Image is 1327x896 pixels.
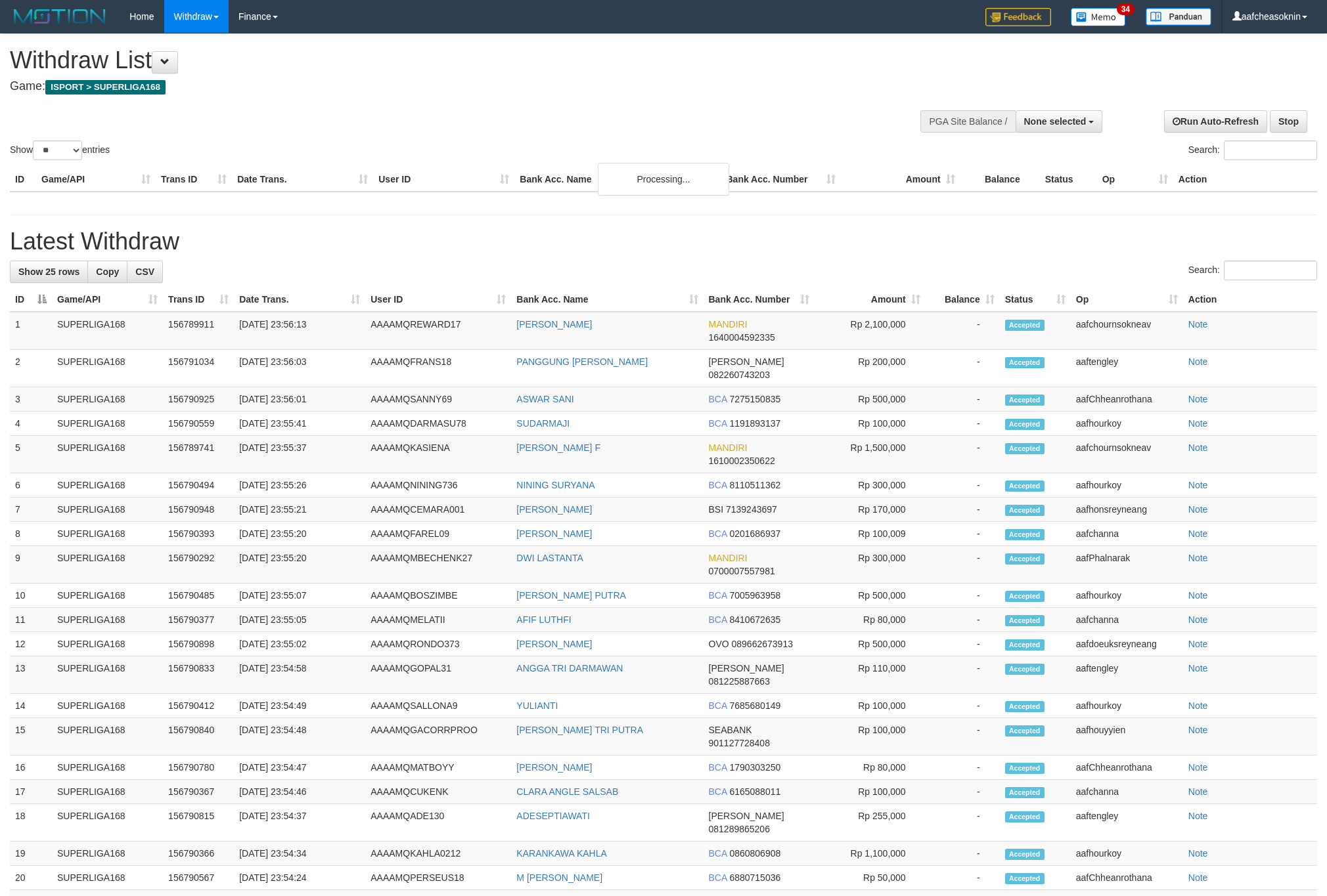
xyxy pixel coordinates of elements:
span: Accepted [1005,553,1045,565]
span: BCA [709,786,727,797]
td: aaftengley [1071,350,1183,387]
span: Copy 7005963958 to clipboard [729,590,780,601]
span: Accepted [1005,419,1045,430]
td: - [926,804,1000,842]
span: Accepted [1005,701,1045,712]
td: Rp 1,100,000 [815,842,926,866]
th: Amount [841,167,960,192]
td: Rp 500,000 [815,584,926,608]
img: panduan.png [1146,8,1211,26]
a: Note [1188,480,1208,490]
td: 156790833 [163,656,234,694]
td: 156789741 [163,436,234,473]
td: aaftengley [1071,656,1183,694]
span: Copy 081289865206 to clipboard [709,824,770,834]
th: Bank Acc. Name: activate to sort column ascending [511,288,703,312]
span: Show 25 rows [18,267,79,277]
td: Rp 100,000 [815,694,926,718]
th: Op: activate to sort column ascending [1071,288,1183,312]
a: Note [1188,418,1208,429]
td: 9 [10,546,52,584]
span: Copy 8410672635 to clipboard [729,614,780,625]
td: SUPERLIGA168 [52,387,163,412]
img: MOTION_logo.png [10,7,110,26]
td: [DATE] 23:55:26 [234,473,365,498]
td: 156790780 [163,756,234,780]
th: Amount: activate to sort column ascending [815,288,926,312]
td: 156791034 [163,350,234,387]
td: - [926,546,1000,584]
td: AAAAMQMELATII [365,608,511,632]
td: Rp 110,000 [815,656,926,694]
a: ASWAR SANI [516,394,574,404]
th: Action [1173,167,1317,192]
td: - [926,350,1000,387]
td: [DATE] 23:55:05 [234,608,365,632]
td: 4 [10,412,52,436]
div: PGA Site Balance / [920,110,1015,133]
td: - [926,412,1000,436]
td: AAAAMQSANNY69 [365,387,511,412]
a: Note [1188,700,1208,711]
td: aafhourkoy [1071,412,1183,436]
a: Note [1188,639,1208,649]
td: [DATE] 23:55:07 [234,584,365,608]
td: 156790393 [163,522,234,546]
td: SUPERLIGA168 [52,842,163,866]
td: aafchanna [1071,780,1183,804]
th: ID [10,167,36,192]
th: Bank Acc. Number: activate to sort column ascending [704,288,815,312]
a: Note [1188,848,1208,859]
td: - [926,387,1000,412]
td: - [926,718,1000,756]
h1: Latest Withdraw [10,228,1317,255]
td: AAAAMQDARMASU78 [365,412,511,436]
td: [DATE] 23:54:34 [234,842,365,866]
td: Rp 100,000 [815,718,926,756]
a: Note [1188,762,1208,773]
td: SUPERLIGA168 [52,656,163,694]
span: BCA [709,528,727,539]
td: [DATE] 23:56:01 [234,387,365,412]
td: Rp 100,000 [815,780,926,804]
td: Rp 500,000 [815,632,926,656]
a: DWI LASTANTA [516,553,583,563]
span: Accepted [1005,395,1045,406]
td: 13 [10,656,52,694]
span: BSI [709,504,724,515]
td: aafhourkoy [1071,473,1183,498]
span: Accepted [1005,320,1045,331]
td: 156790559 [163,412,234,436]
td: AAAAMQGOPAL31 [365,656,511,694]
a: [PERSON_NAME] TRI PUTRA [516,725,643,735]
span: Copy 082260743203 to clipboard [709,370,770,380]
td: SUPERLIGA168 [52,584,163,608]
a: [PERSON_NAME] [516,639,592,649]
th: Balance: activate to sort column ascending [926,288,1000,312]
td: [DATE] 23:54:58 [234,656,365,694]
td: aafChheanrothana [1071,756,1183,780]
span: BCA [709,614,727,625]
span: Accepted [1005,811,1045,822]
td: 156790485 [163,584,234,608]
span: Copy 1640004592335 to clipboard [709,332,775,343]
td: AAAAMQKAHLA0212 [365,842,511,866]
td: AAAAMQMATBOYY [365,756,511,780]
td: SUPERLIGA168 [52,350,163,387]
td: aafChheanrothana [1071,387,1183,412]
td: [DATE] 23:55:20 [234,546,365,584]
td: aafchournsokneav [1071,436,1183,473]
span: OVO [709,639,729,649]
td: Rp 80,000 [815,608,926,632]
span: SEABANK [709,725,752,735]
td: 156790367 [163,780,234,804]
label: Search: [1188,140,1317,160]
td: SUPERLIGA168 [52,780,163,804]
td: AAAAMQKASIENA [365,436,511,473]
td: SUPERLIGA168 [52,546,163,584]
td: aafhouyyien [1071,718,1183,756]
span: Copy 1191893137 to clipboard [729,418,780,429]
td: - [926,694,1000,718]
td: SUPERLIGA168 [52,718,163,756]
td: 3 [10,387,52,412]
